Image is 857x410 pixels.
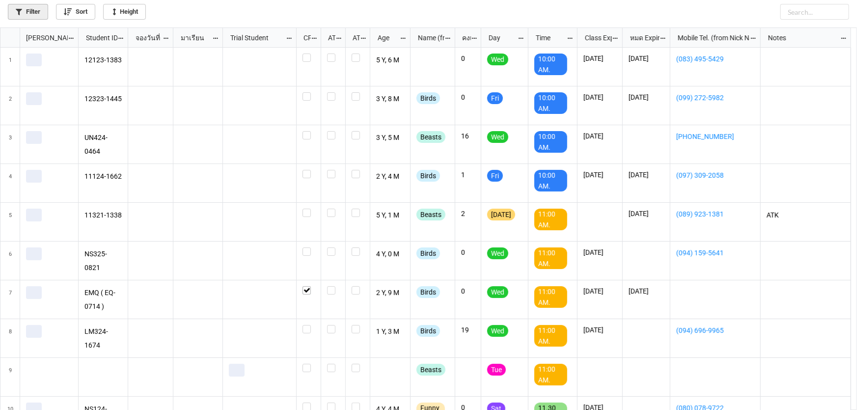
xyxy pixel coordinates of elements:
div: Day [483,32,518,43]
div: Birds [416,286,440,298]
p: 19 [461,325,475,335]
div: Wed [487,131,508,143]
div: Age [372,32,400,43]
div: ATT [322,32,336,43]
p: [DATE] [583,131,616,141]
p: 11124-1662 [84,170,122,184]
span: 7 [9,280,12,319]
div: Wed [487,54,508,65]
p: 1 Y, 3 M [376,325,405,339]
p: NS325-0821 [84,247,122,274]
div: Birds [416,325,440,337]
p: [DATE] [629,170,664,180]
div: Wed [487,286,508,298]
a: [PHONE_NUMBER] [676,131,754,142]
p: [DATE] [583,325,616,335]
p: [DATE] [629,286,664,296]
div: คงเหลือ (from Nick Name) [456,32,471,43]
div: 10:00 AM. [534,170,567,191]
span: 6 [9,242,12,280]
div: Mobile Tel. (from Nick Name) [672,32,749,43]
p: [DATE] [583,92,616,102]
p: 2 [461,209,475,219]
a: (083) 495-5429 [676,54,754,64]
div: 11:00 AM. [534,364,567,385]
p: 0 [461,247,475,257]
p: 11321-1338 [84,209,122,222]
div: Name (from Class) [412,32,444,43]
p: [DATE] [583,286,616,296]
div: หมด Expired date (from [PERSON_NAME] Name) [624,32,660,43]
p: 12123-1383 [84,54,122,67]
div: Fri [487,92,503,104]
div: Tue [487,364,506,376]
p: ATK [767,209,845,222]
div: Student ID (from [PERSON_NAME] Name) [80,32,117,43]
div: Beasts [416,131,445,143]
div: Fri [487,170,503,182]
span: 9 [9,358,12,396]
a: Filter [8,4,48,20]
p: 0 [461,92,475,102]
p: 0 [461,54,475,63]
p: 16 [461,131,475,141]
p: [DATE] [629,92,664,102]
span: 4 [9,164,12,202]
a: Sort [56,4,95,20]
div: Trial Student [224,32,285,43]
input: Search... [780,4,849,20]
p: UN424-0464 [84,131,122,158]
p: 1 [461,170,475,180]
div: [PERSON_NAME] Name [20,32,68,43]
span: 2 [9,86,12,125]
p: 3 Y, 5 M [376,131,405,145]
div: CF [298,32,311,43]
div: Beasts [416,364,445,376]
div: ATK [347,32,360,43]
p: [DATE] [583,247,616,257]
div: Notes [762,32,840,43]
div: Wed [487,325,508,337]
p: 0 [461,286,475,296]
div: Birds [416,92,440,104]
div: 11:00 AM. [534,247,567,269]
div: 11:00 AM. [534,325,567,347]
a: (094) 159-5641 [676,247,754,258]
div: 10:00 AM. [534,92,567,114]
p: LM324-1674 [84,325,122,352]
span: 3 [9,125,12,164]
div: Time [530,32,567,43]
div: Wed [487,247,508,259]
p: EMQ ( EQ-0714 ) [84,286,122,313]
span: 8 [9,319,12,357]
div: Birds [416,170,440,182]
div: Beasts [416,209,445,220]
p: 2 Y, 9 M [376,286,405,300]
a: (099) 272-5982 [676,92,754,103]
div: 10:00 AM. [534,54,567,75]
p: 12323-1445 [84,92,122,106]
a: (094) 696-9965 [676,325,754,336]
p: 3 Y, 8 M [376,92,405,106]
a: (097) 309-2058 [676,170,754,181]
p: [DATE] [629,54,664,63]
p: [DATE] [629,209,664,219]
div: จองวันที่ [130,32,163,43]
div: [DATE] [487,209,515,220]
div: Birds [416,247,440,259]
div: 10:00 AM. [534,131,567,153]
span: 1 [9,48,12,86]
div: grid [0,28,79,48]
a: (089) 923-1381 [676,209,754,219]
p: 5 Y, 6 M [376,54,405,67]
div: 11:00 AM. [534,286,567,308]
p: [DATE] [583,170,616,180]
div: 11:00 AM. [534,209,567,230]
div: Class Expiration [579,32,612,43]
div: มาเรียน [175,32,212,43]
p: 5 Y, 1 M [376,209,405,222]
span: 5 [9,203,12,241]
p: 4 Y, 0 M [376,247,405,261]
p: [DATE] [583,54,616,63]
p: 2 Y, 4 M [376,170,405,184]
